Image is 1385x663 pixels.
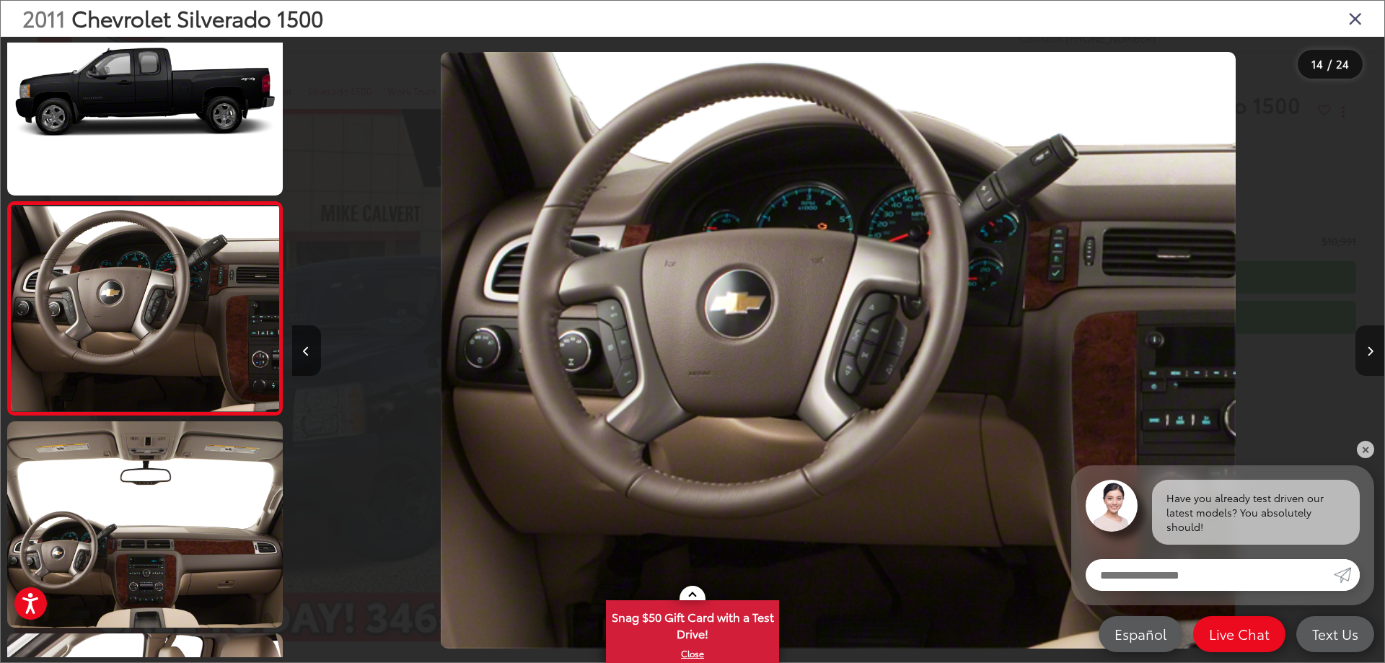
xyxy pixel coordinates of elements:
span: Live Chat [1202,625,1277,643]
span: Chevrolet Silverado 1500 [71,2,323,33]
div: Have you already test driven our latest models? You absolutely should! [1152,480,1360,545]
div: 2011 Chevrolet Silverado 1500 Work Truck 13 [292,52,1384,649]
img: 2011 Chevrolet Silverado 1500 Work Truck [441,52,1236,649]
button: Previous image [292,325,321,376]
span: Snag $50 Gift Card with a Test Drive! [607,602,778,646]
a: Español [1099,616,1182,652]
span: 14 [1311,56,1323,71]
span: 2011 [22,2,66,33]
a: Live Chat [1193,616,1285,652]
span: 24 [1336,56,1349,71]
img: Agent profile photo [1086,480,1138,532]
a: Text Us [1296,616,1374,652]
a: Submit [1334,559,1360,591]
span: Text Us [1305,625,1366,643]
input: Enter your message [1086,559,1334,591]
span: / [1326,59,1333,69]
button: Next image [1355,325,1384,376]
i: Close gallery [1348,9,1363,27]
img: 2011 Chevrolet Silverado 1500 Work Truck [4,419,285,630]
span: Español [1107,625,1174,643]
img: 2011 Chevrolet Silverado 1500 Work Truck [8,206,281,410]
